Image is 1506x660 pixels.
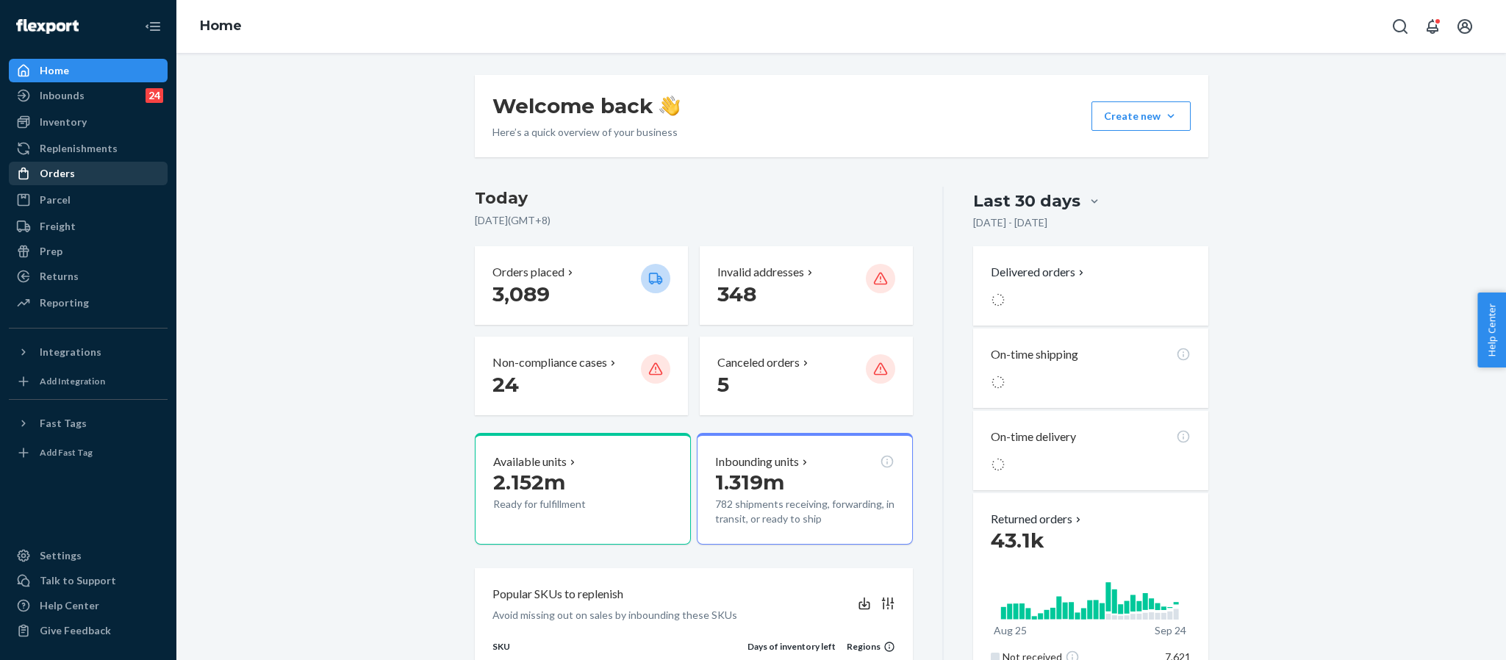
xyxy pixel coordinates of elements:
div: Inbounds [40,88,85,103]
div: Inventory [40,115,87,129]
button: Open notifications [1418,12,1447,41]
a: Orders [9,162,168,185]
button: Returned orders [991,511,1084,528]
div: Returns [40,269,79,284]
a: Inventory [9,110,168,134]
button: Talk to Support [9,569,168,592]
img: Flexport logo [16,19,79,34]
a: Prep [9,240,168,263]
div: Home [40,63,69,78]
button: Create new [1091,101,1191,131]
p: Invalid addresses [717,264,804,281]
p: Here’s a quick overview of your business [492,125,680,140]
button: Invalid addresses 348 [700,246,913,325]
button: Delivered orders [991,264,1087,281]
p: Aug 25 [994,623,1027,638]
button: Close Navigation [138,12,168,41]
button: Orders placed 3,089 [475,246,688,325]
a: Replenishments [9,137,168,160]
span: 348 [717,281,756,306]
div: Fast Tags [40,416,87,431]
button: Open account menu [1450,12,1480,41]
button: Available units2.152mReady for fulfillment [475,433,691,545]
span: 1.319m [715,470,784,495]
span: 24 [492,372,519,397]
div: Add Fast Tag [40,446,93,459]
p: Avoid missing out on sales by inbounding these SKUs [492,608,737,623]
p: Popular SKUs to replenish [492,586,623,603]
div: Talk to Support [40,573,116,588]
p: On-time shipping [991,346,1078,363]
p: 782 shipments receiving, forwarding, in transit, or ready to ship [715,497,894,526]
p: [DATE] - [DATE] [973,215,1047,230]
h3: Today [475,187,914,210]
span: Support [29,10,82,24]
ol: breadcrumbs [188,5,254,48]
a: Inbounds24 [9,84,168,107]
div: Reporting [40,295,89,310]
a: Add Integration [9,370,168,393]
p: Canceled orders [717,354,800,371]
div: Replenishments [40,141,118,156]
div: Prep [40,244,62,259]
a: Add Fast Tag [9,441,168,464]
div: Regions [836,640,896,653]
button: Open Search Box [1385,12,1415,41]
a: Home [9,59,168,82]
p: [DATE] ( GMT+8 ) [475,213,914,228]
div: Help Center [40,598,99,613]
span: 43.1k [991,528,1044,553]
button: Fast Tags [9,412,168,435]
button: Non-compliance cases 24 [475,337,688,415]
a: Reporting [9,291,168,315]
a: Returns [9,265,168,288]
p: Ready for fulfillment [493,497,629,512]
button: Give Feedback [9,619,168,642]
div: Freight [40,219,76,234]
p: On-time delivery [991,428,1076,445]
a: Settings [9,544,168,567]
div: Settings [40,548,82,563]
div: Orders [40,166,75,181]
p: Available units [493,453,567,470]
span: 3,089 [492,281,550,306]
div: Integrations [40,345,101,359]
div: Add Integration [40,375,105,387]
button: Canceled orders 5 [700,337,913,415]
a: Parcel [9,188,168,212]
h1: Welcome back [492,93,680,119]
div: 24 [146,88,163,103]
a: Help Center [9,594,168,617]
a: Home [200,18,242,34]
p: Inbounding units [715,453,799,470]
div: Parcel [40,193,71,207]
button: Integrations [9,340,168,364]
span: 5 [717,372,729,397]
img: hand-wave emoji [659,96,680,116]
a: Freight [9,215,168,238]
span: 2.152m [493,470,565,495]
div: Last 30 days [973,190,1080,212]
button: Help Center [1477,293,1506,367]
p: Non-compliance cases [492,354,607,371]
div: Give Feedback [40,623,111,638]
p: Orders placed [492,264,564,281]
button: Inbounding units1.319m782 shipments receiving, forwarding, in transit, or ready to ship [697,433,913,545]
p: Sep 24 [1155,623,1186,638]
